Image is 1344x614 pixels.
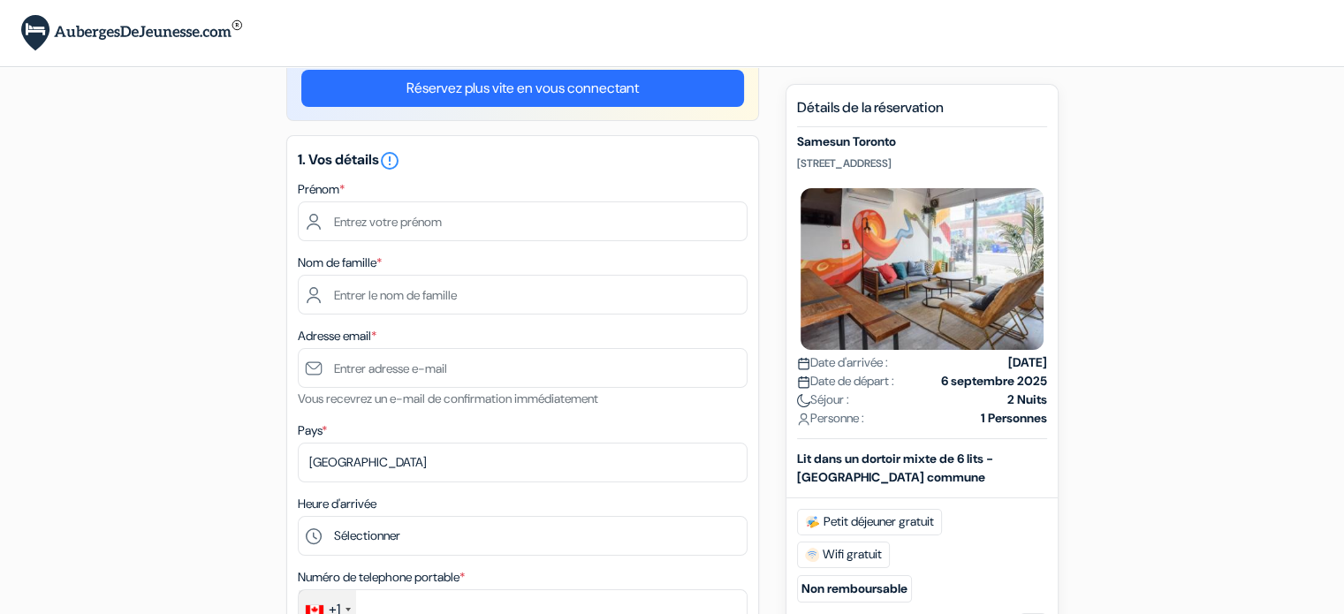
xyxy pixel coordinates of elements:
img: moon.svg [797,394,810,407]
small: Vous recevrez un e-mail de confirmation immédiatement [298,390,598,406]
a: Réservez plus vite en vous connectant [301,70,744,107]
label: Pays [298,421,327,440]
img: calendar.svg [797,357,810,370]
h5: Détails de la réservation [797,99,1047,127]
label: Numéro de telephone portable [298,568,465,587]
label: Adresse email [298,327,376,345]
a: error_outline [379,150,400,169]
strong: [DATE] [1008,353,1047,372]
span: Date d'arrivée : [797,353,888,372]
h5: 1. Vos détails [298,150,748,171]
strong: 1 Personnes [981,409,1047,428]
strong: 6 septembre 2025 [941,372,1047,390]
label: Heure d'arrivée [298,495,376,513]
input: Entrer le nom de famille [298,275,748,315]
span: Personne : [797,409,864,428]
strong: 2 Nuits [1007,390,1047,409]
h5: Samesun Toronto [797,134,1047,149]
input: Entrez votre prénom [298,201,748,241]
span: Séjour : [797,390,849,409]
span: Wifi gratuit [797,542,890,568]
img: free_wifi.svg [805,548,819,562]
small: Non remboursable [797,575,912,603]
label: Prénom [298,180,345,199]
label: Nom de famille [298,254,382,272]
b: Lit dans un dortoir mixte de 6 lits - [GEOGRAPHIC_DATA] commune [797,451,993,485]
i: error_outline [379,150,400,171]
img: AubergesDeJeunesse.com [21,15,242,51]
input: Entrer adresse e-mail [298,348,748,388]
img: calendar.svg [797,375,810,389]
span: Petit déjeuner gratuit [797,509,942,535]
img: user_icon.svg [797,413,810,426]
p: [STREET_ADDRESS] [797,156,1047,171]
img: free_breakfast.svg [805,515,820,529]
span: Date de départ : [797,372,894,390]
